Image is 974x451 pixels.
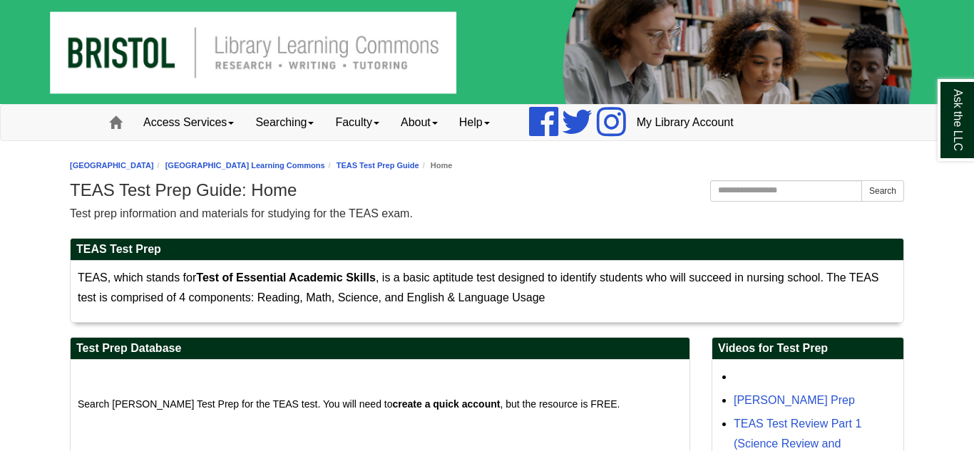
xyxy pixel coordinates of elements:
strong: Test of Essential Academic Skills [196,271,376,284]
a: TEAS Test Prep Guide [337,161,419,170]
li: Home [419,159,453,172]
h1: TEAS Test Prep Guide: Home [70,180,904,200]
strong: create a quick account [392,398,500,410]
h2: Test Prep Database [71,338,690,360]
span: Search [PERSON_NAME] Test Prep for the TEAS test. You will need to , but the resource is FREE. [78,398,620,410]
h2: TEAS Test Prep [71,239,903,261]
a: [PERSON_NAME] Prep [734,394,855,406]
a: Help [448,105,501,140]
p: TEAS, which stands for , is a basic aptitude test designed to identify students who will succeed ... [78,268,896,308]
a: About [390,105,448,140]
a: Access Services [133,105,245,140]
span: Test prep information and materials for studying for the TEAS exam. [70,207,413,219]
nav: breadcrumb [70,159,904,172]
a: My Library Account [626,105,744,140]
a: [GEOGRAPHIC_DATA] [70,161,154,170]
a: Faculty [324,105,390,140]
a: Searching [245,105,324,140]
button: Search [861,180,904,202]
a: [GEOGRAPHIC_DATA] Learning Commons [165,161,325,170]
h2: Videos for Test Prep [712,338,903,360]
